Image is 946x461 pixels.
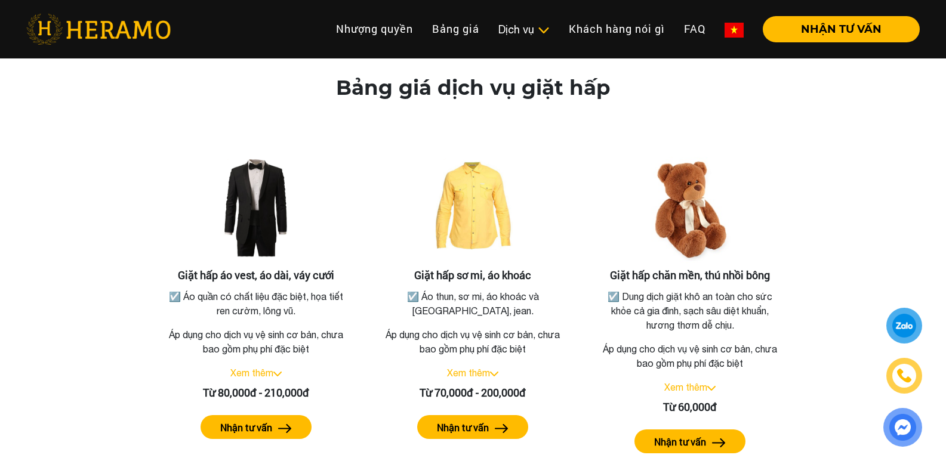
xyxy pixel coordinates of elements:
label: Nhận tư vấn [220,420,272,435]
p: Áp dụng cho dịch vụ vệ sinh cơ bản, chưa bao gồm phụ phí đặc biệt [161,327,351,356]
img: arrow_down.svg [490,372,498,376]
img: arrow [712,438,726,447]
div: Từ 60,000đ [595,399,785,415]
h3: Giặt hấp sơ mi, áo khoác [378,269,568,282]
button: NHẬN TƯ VẤN [763,16,920,42]
h3: Giặt hấp chăn mền, thú nhồi bông [595,269,785,282]
img: arrow [278,424,292,433]
img: Giặt hấp chăn mền, thú nhồi bông [630,150,750,269]
a: Khách hàng nói gì [559,16,674,42]
a: Xem thêm [447,367,490,378]
a: Nhận tư vấn arrow [161,415,351,439]
p: Áp dụng cho dịch vụ vệ sinh cơ bản, chưa bao gồm phụ phí đặc biệt [378,327,568,356]
img: arrow_down.svg [273,372,282,376]
a: Bảng giá [423,16,489,42]
a: Nhận tư vấn arrow [378,415,568,439]
p: ☑️ Dung dịch giặt khô an toàn cho sức khỏe cả gia đình, sạch sâu diệt khuẩn, hương thơm dễ chịu. [597,289,782,332]
p: ☑️ Áo quần có chất liệu đặc biệt, họa tiết ren cườm, lông vũ. [164,289,349,318]
a: Nhượng quyền [326,16,423,42]
a: FAQ [674,16,715,42]
button: Nhận tư vấn [634,429,745,453]
button: Nhận tư vấn [201,415,312,439]
a: Xem thêm [230,367,273,378]
a: Nhận tư vấn arrow [595,429,785,453]
label: Nhận tư vấn [654,435,706,449]
a: phone-icon [888,360,921,392]
img: subToggleIcon [537,24,550,36]
img: Giặt hấp áo vest, áo dài, váy cưới [196,150,316,269]
p: ☑️ Áo thun, sơ mi, áo khoác và [GEOGRAPHIC_DATA], jean. [381,289,566,318]
a: NHẬN TƯ VẤN [753,24,920,35]
img: phone-icon [898,369,911,382]
p: Áp dụng cho dịch vụ vệ sinh cơ bản, chưa bao gồm phụ phí đặc biệt [595,342,785,370]
a: Xem thêm [664,382,707,392]
h2: Bảng giá dịch vụ giặt hấp [336,76,610,100]
img: heramo-logo.png [26,14,171,45]
button: Nhận tư vấn [417,415,528,439]
img: arrow_down.svg [707,386,716,391]
div: Từ 70,000đ - 200,000đ [378,385,568,401]
img: Giặt hấp sơ mi, áo khoác [413,150,532,269]
div: Dịch vụ [498,21,550,38]
h3: Giặt hấp áo vest, áo dài, váy cưới [161,269,351,282]
label: Nhận tư vấn [437,420,489,435]
img: vn-flag.png [725,23,744,38]
img: arrow [495,424,509,433]
div: Từ 80,000đ - 210,000đ [161,385,351,401]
